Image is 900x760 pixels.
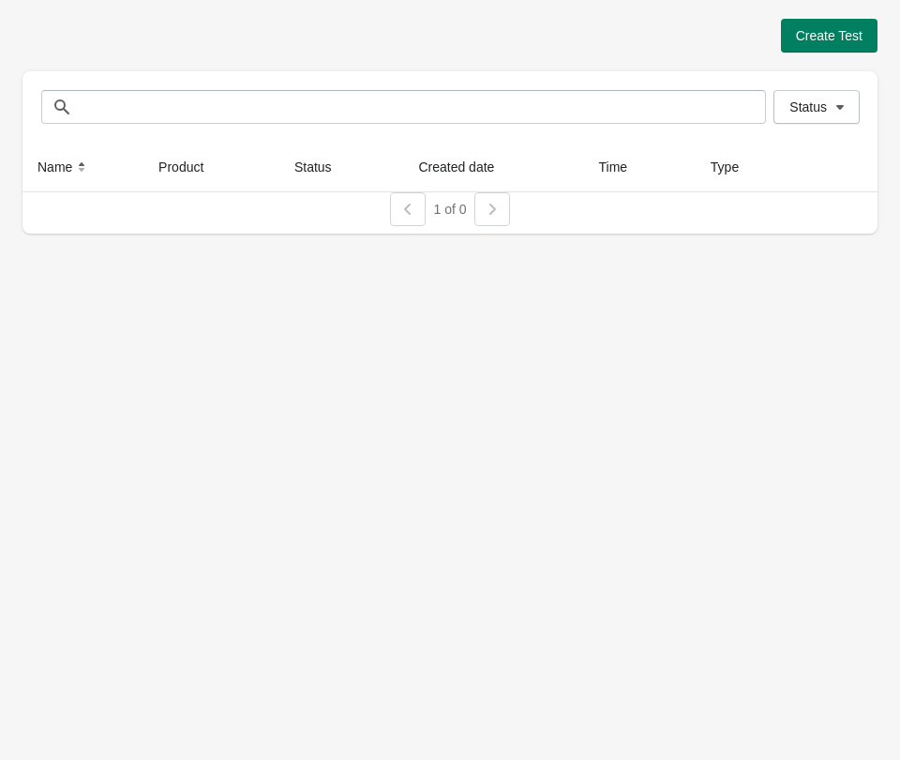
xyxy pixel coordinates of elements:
button: Status [773,90,860,124]
span: Create Test [796,28,862,43]
button: Type [703,150,765,184]
span: Status [789,99,827,114]
button: Name [30,150,98,184]
span: 1 of 0 [433,202,466,217]
button: Created date [411,150,520,184]
button: Product [151,150,230,184]
button: Status [287,150,358,184]
button: Time [592,150,654,184]
button: Create Test [781,19,877,53]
